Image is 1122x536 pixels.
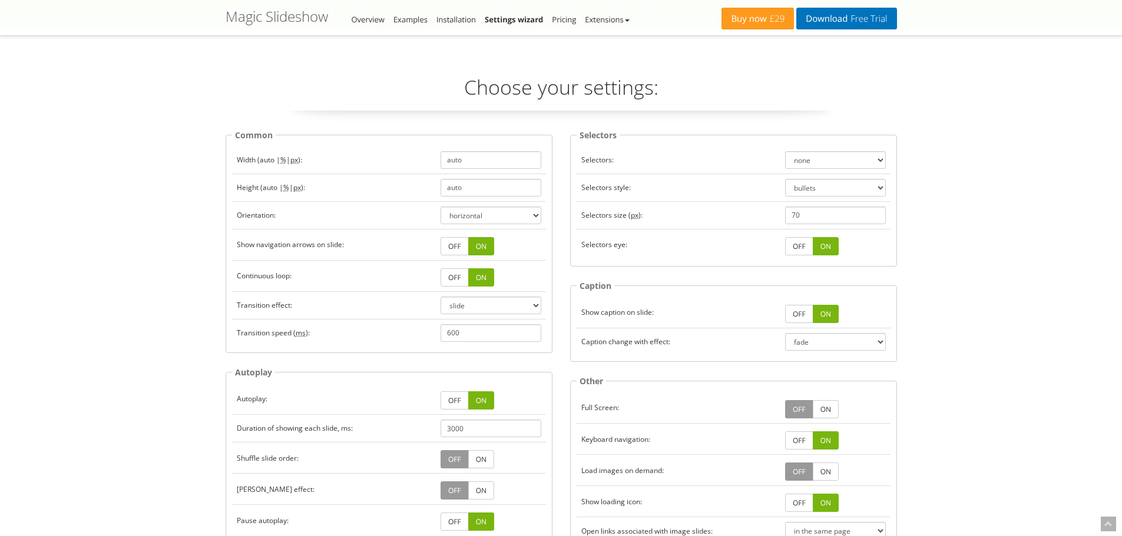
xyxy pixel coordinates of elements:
[232,365,275,379] legend: Autoplay
[785,400,813,418] a: OFF
[485,14,543,25] a: Settings wizard
[468,512,494,531] a: ON
[577,229,780,260] td: Selectors eye:
[813,400,839,418] a: ON
[283,182,289,192] acronym: percentage
[226,9,328,24] h1: Magic Slideshow
[296,328,306,338] acronym: milliseconds
[436,14,476,25] a: Installation
[577,147,780,174] td: Selectors:
[232,505,436,536] td: Pause autoplay:
[577,128,620,142] legend: Selectors
[552,14,576,25] a: Pricing
[232,147,436,174] td: Width ( ):
[577,297,780,328] td: Show caption on slide:
[785,462,813,481] a: OFF
[232,291,436,319] td: Transition effect:
[232,384,436,415] td: Autoplay:
[232,260,436,291] td: Continuous loop:
[260,155,298,165] span: auto | |
[232,201,436,229] td: Orientation:
[441,268,469,287] a: OFF
[226,74,897,111] p: Choose your settings:
[468,450,494,468] a: ON
[813,462,839,481] a: ON
[796,8,896,29] a: DownloadFree Trial
[577,201,780,229] td: Selectors size ( ):
[232,474,436,505] td: [PERSON_NAME] effect:
[468,268,494,287] a: ON
[577,374,606,388] legend: Other
[785,431,813,450] a: OFF
[813,237,839,255] a: ON
[785,305,813,323] a: OFF
[232,128,276,142] legend: Common
[468,481,494,500] a: ON
[468,237,494,255] a: ON
[232,174,436,201] td: Height ( ):
[232,415,436,442] td: Duration of showing each slide, ms:
[441,512,469,531] a: OFF
[577,455,780,486] td: Load images on demand:
[290,155,298,165] acronym: pixels
[232,229,436,260] td: Show navigation arrows on slide:
[813,494,839,512] a: ON
[468,391,494,410] a: ON
[232,442,436,474] td: Shuffle slide order:
[293,182,301,192] acronym: pixels
[441,237,469,255] a: OFF
[577,174,780,201] td: Selectors style:
[263,182,301,192] span: auto | |
[352,14,385,25] a: Overview
[767,14,785,24] span: £29
[232,319,436,347] td: Transition speed ( ):
[813,431,839,450] a: ON
[721,8,794,29] a: Buy now£29
[441,391,469,410] a: OFF
[441,450,469,468] a: OFF
[785,494,813,512] a: OFF
[577,279,614,292] legend: Caption
[577,392,780,424] td: Full Screen:
[585,14,629,25] a: Extensions
[813,305,839,323] a: ON
[577,424,780,455] td: Keyboard navigation:
[785,237,813,255] a: OFF
[631,210,638,220] acronym: pixels
[280,155,286,165] acronym: percentage
[441,481,469,500] a: OFF
[577,486,780,517] td: Show loading icon:
[577,328,780,355] td: Caption change with effect:
[848,14,887,24] span: Free Trial
[393,14,428,25] a: Examples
